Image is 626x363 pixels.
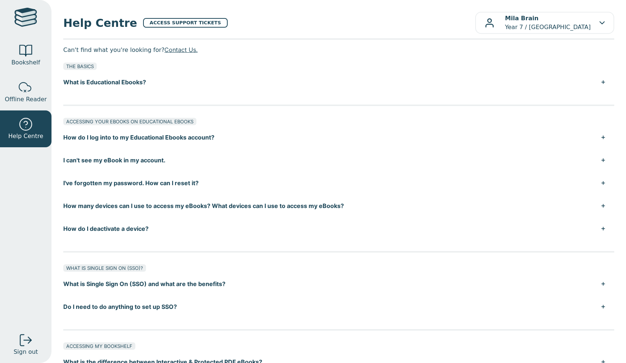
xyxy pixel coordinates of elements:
[63,63,97,70] div: THE BASICS
[63,126,614,149] button: How do I log into to my Educational Ebooks account?
[505,14,591,32] p: Year 7 / [GEOGRAPHIC_DATA]
[164,46,198,53] a: Contact Us.
[63,172,614,194] button: I've forgotten my password. How can I reset it?
[63,272,614,295] button: What is Single Sign On (SSO) and what are the benefits?
[8,132,43,141] span: Help Centre
[63,342,135,350] div: ACCESSING MY BOOKSHELF
[63,217,614,240] button: How do I deactivate a device?
[63,194,614,217] button: How many devices can I use to access my eBooks? What devices can I use to access my eBooks?
[5,95,47,104] span: Offline Reader
[63,118,196,125] div: ACCESSING YOUR EBOOKS ON EDUCATIONAL EBOOKS
[143,18,228,28] a: ACCESS SUPPORT TICKETS
[63,264,146,272] div: WHAT IS SINGLE SIGN ON (SSO)?
[505,15,538,22] b: Mila Brain
[63,15,137,31] span: Help Centre
[63,149,614,172] button: I can't see my eBook in my account.
[63,71,614,94] button: What is Educational Ebooks?
[63,295,614,318] button: Do I need to do anything to set up SSO?
[11,58,40,67] span: Bookshelf
[63,44,614,55] p: Can't find what you're looking for?
[14,348,38,356] span: Sign out
[475,12,614,34] button: Mila BrainYear 7 / [GEOGRAPHIC_DATA]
